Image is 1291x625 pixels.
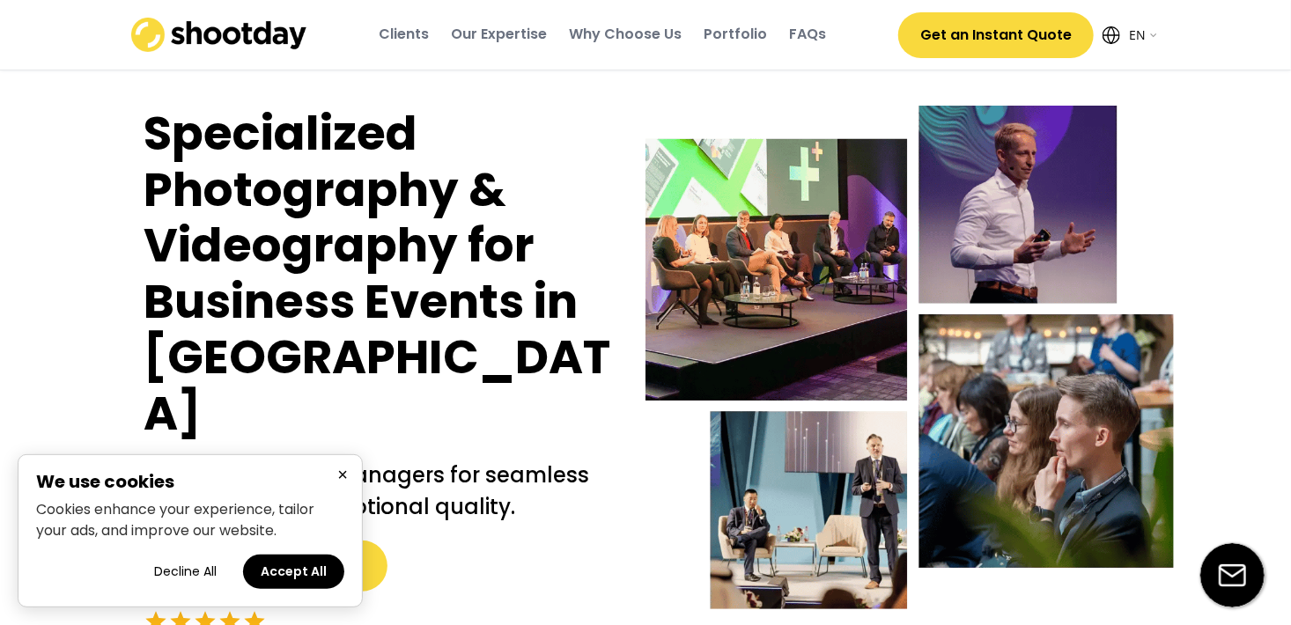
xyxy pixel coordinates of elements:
[36,499,344,541] p: Cookies enhance your experience, tailor your ads, and improve our website.
[452,25,548,44] div: Our Expertise
[1200,543,1265,607] img: email-icon%20%281%29.svg
[790,25,827,44] div: FAQs
[332,464,353,486] button: Close cookie banner
[898,12,1094,58] button: Get an Instant Quote
[36,473,344,490] h2: We use cookies
[645,106,1174,609] img: Event-hero-intl%402x.webp
[1103,26,1120,44] img: Icon%20feather-globe%20%281%29.svg
[144,460,610,523] h2: Trusted by event managers for seamless execution and exceptional quality.
[243,555,344,589] button: Accept all cookies
[131,18,307,52] img: shootday_logo.png
[380,25,430,44] div: Clients
[144,106,610,442] h1: Specialized Photography & Videography for Business Events in [GEOGRAPHIC_DATA]
[705,25,768,44] div: Portfolio
[136,555,234,589] button: Decline all cookies
[570,25,682,44] div: Why Choose Us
